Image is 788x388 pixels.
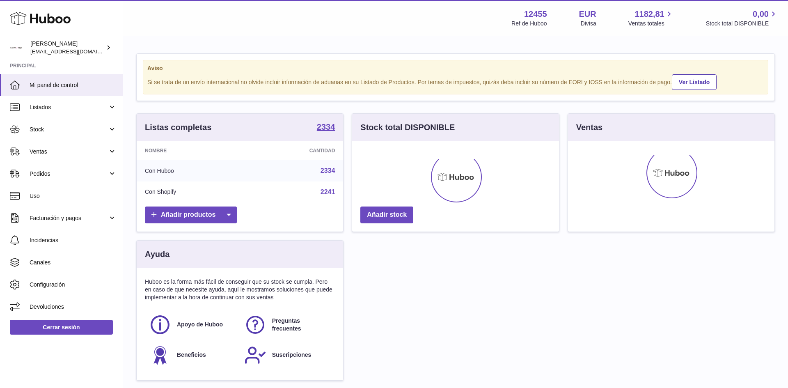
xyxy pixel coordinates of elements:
th: Cantidad [246,141,343,160]
h3: Stock total DISPONIBLE [360,122,455,133]
h3: Ventas [576,122,602,133]
span: Ventas [30,148,108,156]
strong: 12455 [524,9,547,20]
a: Preguntas frecuentes [244,314,331,336]
span: Pedidos [30,170,108,178]
p: Huboo es la forma más fácil de conseguir que su stock se cumpla. Pero en caso de que necesite ayu... [145,278,335,301]
span: Ventas totales [628,20,674,28]
a: 2241 [321,188,335,195]
strong: EUR [579,9,596,20]
span: Stock [30,126,108,133]
span: Mi panel de control [30,81,117,89]
a: Cerrar sesión [10,320,113,335]
img: pedidos@glowrias.com [10,41,22,54]
a: Suscripciones [244,344,331,366]
span: Stock total DISPONIBLE [706,20,778,28]
div: Ref de Huboo [511,20,547,28]
a: Ver Listado [672,74,717,90]
span: Incidencias [30,236,117,244]
a: 2334 [321,167,335,174]
div: Divisa [581,20,596,28]
h3: Ayuda [145,249,170,260]
span: Configuración [30,281,117,289]
a: 0,00 Stock total DISPONIBLE [706,9,778,28]
span: Preguntas frecuentes [272,317,330,333]
a: Beneficios [149,344,236,366]
td: Con Shopify [137,181,246,203]
span: 1182,81 [635,9,664,20]
span: Suscripciones [272,351,312,359]
a: 1182,81 Ventas totales [628,9,674,28]
span: 0,00 [753,9,769,20]
th: Nombre [137,141,246,160]
a: Apoyo de Huboo [149,314,236,336]
div: [PERSON_NAME] [30,40,104,55]
span: [EMAIL_ADDRESS][DOMAIN_NAME] [30,48,121,55]
a: 2334 [317,123,335,133]
span: Devoluciones [30,303,117,311]
strong: 2334 [317,123,335,131]
td: Con Huboo [137,160,246,181]
a: Añadir stock [360,207,413,223]
h3: Listas completas [145,122,211,133]
span: Listados [30,103,108,111]
span: Beneficios [177,351,206,359]
a: Añadir productos [145,207,237,223]
span: Apoyo de Huboo [177,321,223,328]
span: Facturación y pagos [30,214,108,222]
span: Uso [30,192,117,200]
strong: Aviso [147,64,764,72]
span: Canales [30,259,117,266]
div: Si se trata de un envío internacional no olvide incluir información de aduanas en su Listado de P... [147,73,764,90]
